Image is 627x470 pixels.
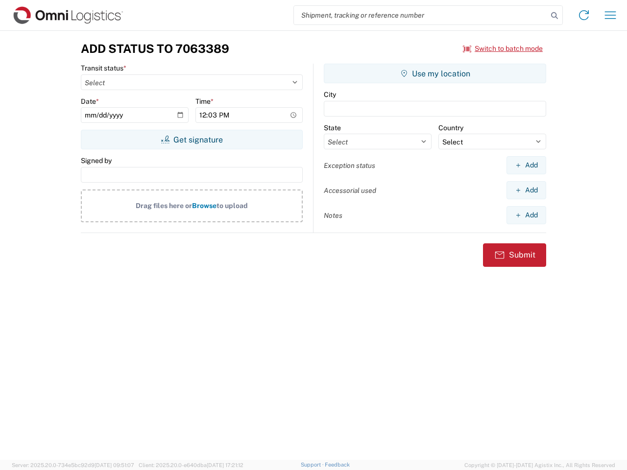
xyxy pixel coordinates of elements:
[324,186,376,195] label: Accessorial used
[325,462,350,468] a: Feedback
[506,181,546,199] button: Add
[324,64,546,83] button: Use my location
[324,90,336,99] label: City
[324,123,341,132] label: State
[294,6,548,24] input: Shipment, tracking or reference number
[506,156,546,174] button: Add
[463,41,543,57] button: Switch to batch mode
[195,97,214,106] label: Time
[324,211,342,220] label: Notes
[207,462,243,468] span: [DATE] 17:21:12
[81,130,303,149] button: Get signature
[192,202,217,210] span: Browse
[324,161,375,170] label: Exception status
[136,202,192,210] span: Drag files here or
[483,243,546,267] button: Submit
[301,462,325,468] a: Support
[81,64,126,72] label: Transit status
[464,461,615,470] span: Copyright © [DATE]-[DATE] Agistix Inc., All Rights Reserved
[506,206,546,224] button: Add
[12,462,134,468] span: Server: 2025.20.0-734e5bc92d9
[81,97,99,106] label: Date
[438,123,463,132] label: Country
[217,202,248,210] span: to upload
[95,462,134,468] span: [DATE] 09:51:07
[139,462,243,468] span: Client: 2025.20.0-e640dba
[81,42,229,56] h3: Add Status to 7063389
[81,156,112,165] label: Signed by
